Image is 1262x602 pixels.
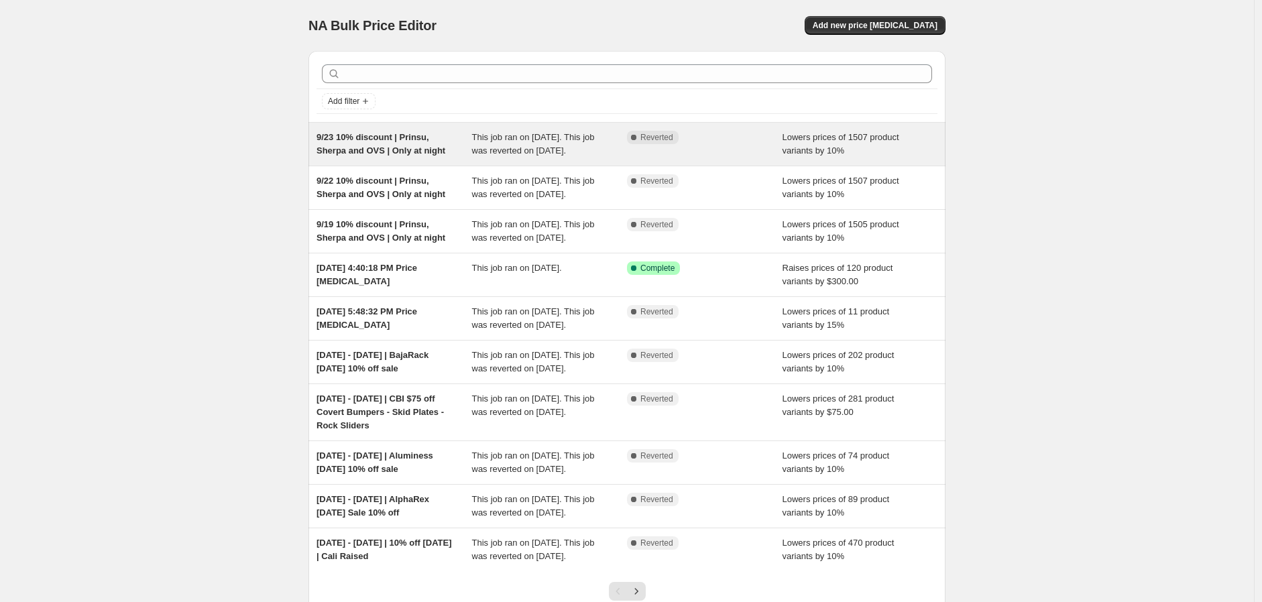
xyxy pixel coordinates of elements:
[783,538,895,561] span: Lowers prices of 470 product variants by 10%
[317,350,428,373] span: [DATE] - [DATE] | BajaRack [DATE] 10% off sale
[317,219,445,243] span: 9/19 10% discount | Prinsu, Sherpa and OVS | Only at night
[317,132,445,156] span: 9/23 10% discount | Prinsu, Sherpa and OVS | Only at night
[472,263,562,273] span: This job ran on [DATE].
[627,582,646,601] button: Next
[317,176,445,199] span: 9/22 10% discount | Prinsu, Sherpa and OVS | Only at night
[472,538,595,561] span: This job ran on [DATE]. This job was reverted on [DATE].
[640,450,673,461] span: Reverted
[472,394,595,417] span: This job ran on [DATE]. This job was reverted on [DATE].
[308,18,437,33] span: NA Bulk Price Editor
[472,450,595,474] span: This job ran on [DATE]. This job was reverted on [DATE].
[317,538,452,561] span: [DATE] - [DATE] | 10% off [DATE] | Cali Raised
[783,306,890,330] span: Lowers prices of 11 product variants by 15%
[609,582,646,601] nav: Pagination
[328,96,359,107] span: Add filter
[472,494,595,518] span: This job ran on [DATE]. This job was reverted on [DATE].
[640,176,673,186] span: Reverted
[640,219,673,230] span: Reverted
[783,450,890,474] span: Lowers prices of 74 product variants by 10%
[783,132,899,156] span: Lowers prices of 1507 product variants by 10%
[317,306,417,330] span: [DATE] 5:48:32 PM Price [MEDICAL_DATA]
[317,494,429,518] span: [DATE] - [DATE] | AlphaRex [DATE] Sale 10% off
[472,306,595,330] span: This job ran on [DATE]. This job was reverted on [DATE].
[783,350,895,373] span: Lowers prices of 202 product variants by 10%
[783,494,890,518] span: Lowers prices of 89 product variants by 10%
[783,394,895,417] span: Lowers prices of 281 product variants by $75.00
[472,219,595,243] span: This job ran on [DATE]. This job was reverted on [DATE].
[317,394,444,430] span: [DATE] - [DATE] | CBI $75 off Covert Bumpers - Skid Plates - Rock Sliders
[640,350,673,361] span: Reverted
[640,538,673,548] span: Reverted
[783,263,893,286] span: Raises prices of 120 product variants by $300.00
[322,93,376,109] button: Add filter
[472,132,595,156] span: This job ran on [DATE]. This job was reverted on [DATE].
[640,263,675,274] span: Complete
[813,20,937,31] span: Add new price [MEDICAL_DATA]
[317,263,417,286] span: [DATE] 4:40:18 PM Price [MEDICAL_DATA]
[640,394,673,404] span: Reverted
[317,450,433,474] span: [DATE] - [DATE] | Aluminess [DATE] 10% off sale
[472,350,595,373] span: This job ran on [DATE]. This job was reverted on [DATE].
[783,219,899,243] span: Lowers prices of 1505 product variants by 10%
[640,306,673,317] span: Reverted
[472,176,595,199] span: This job ran on [DATE]. This job was reverted on [DATE].
[805,16,945,35] button: Add new price [MEDICAL_DATA]
[640,132,673,143] span: Reverted
[783,176,899,199] span: Lowers prices of 1507 product variants by 10%
[640,494,673,505] span: Reverted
